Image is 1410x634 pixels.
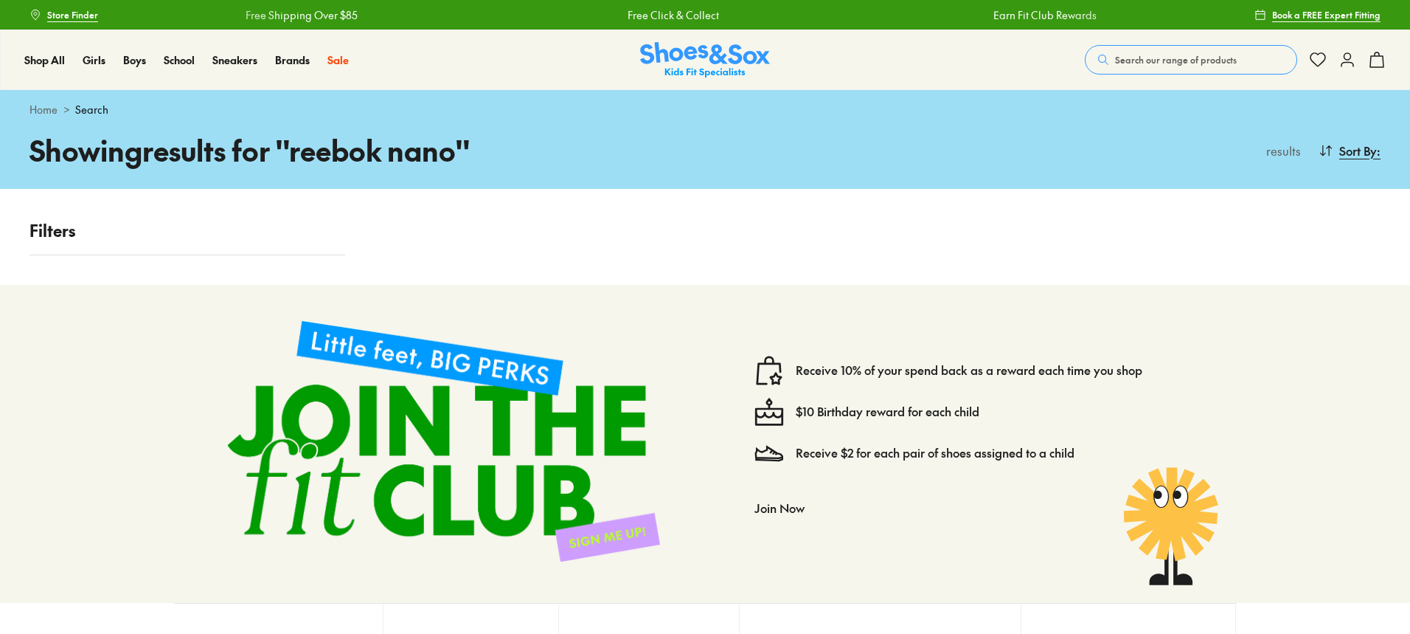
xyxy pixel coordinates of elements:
img: vector1.svg [754,356,784,385]
p: results [1260,142,1301,159]
a: Book a FREE Expert Fitting [1254,1,1381,28]
a: Store Finder [29,1,98,28]
a: Receive $2 for each pair of shoes assigned to a child [796,445,1074,461]
span: Girls [83,52,105,67]
p: Filters [29,218,345,243]
span: : [1377,142,1381,159]
span: Sort By [1339,142,1377,159]
a: Shop All [24,52,65,68]
span: Sneakers [212,52,257,67]
img: Vector_3098.svg [754,438,784,468]
span: Brands [275,52,310,67]
a: Receive 10% of your spend back as a reward each time you shop [796,362,1142,379]
span: Book a FREE Expert Fitting [1272,8,1381,21]
button: Join Now [754,492,805,524]
span: Search [75,102,108,117]
a: Home [29,102,58,117]
img: cake--candle-birthday-event-special-sweet-cake-bake.svg [754,397,784,427]
a: Boys [123,52,146,68]
span: Search our range of products [1115,53,1237,66]
a: School [164,52,195,68]
a: Free Click & Collect [627,7,718,23]
a: Earn Fit Club Rewards [993,7,1096,23]
a: Shoes & Sox [640,42,770,78]
a: Free Shipping Over $85 [245,7,357,23]
div: > [29,102,1381,117]
a: $10 Birthday reward for each child [796,404,979,420]
span: Shop All [24,52,65,67]
a: Sale [327,52,349,68]
img: sign-up-footer.png [204,297,684,585]
span: Boys [123,52,146,67]
span: School [164,52,195,67]
button: Sort By: [1319,134,1381,167]
a: Girls [83,52,105,68]
img: SNS_Logo_Responsive.svg [640,42,770,78]
span: Store Finder [47,8,98,21]
button: Search our range of products [1085,45,1297,75]
a: Sneakers [212,52,257,68]
a: Brands [275,52,310,68]
h1: Showing results for " reebok nano " [29,129,705,171]
span: Sale [327,52,349,67]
